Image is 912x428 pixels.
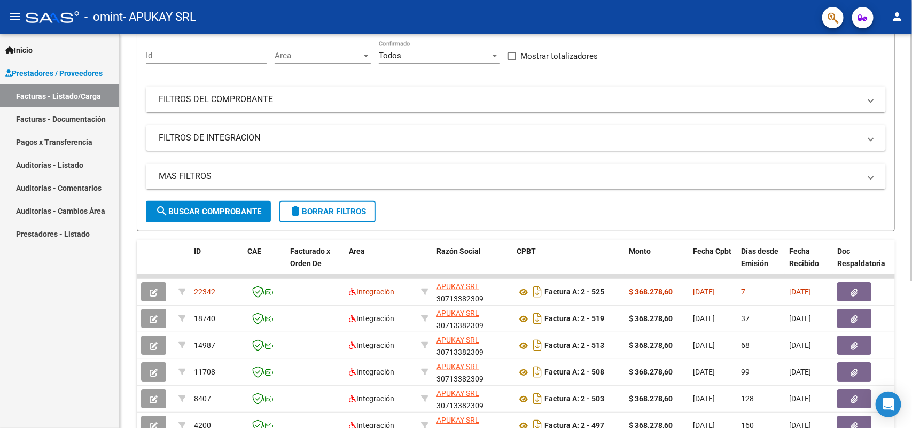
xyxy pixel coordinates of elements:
mat-expansion-panel-header: MAS FILTROS [146,164,886,189]
strong: Factura A: 2 - 525 [544,288,604,297]
mat-expansion-panel-header: FILTROS DEL COMPROBANTE [146,87,886,112]
div: 30713382309 [436,334,508,356]
span: 128 [741,394,754,403]
i: Descargar documento [531,283,544,300]
span: Area [275,51,361,60]
datatable-header-cell: Fecha Recibido [785,240,833,287]
span: Inicio [5,44,33,56]
i: Descargar documento [531,337,544,354]
i: Descargar documento [531,310,544,327]
datatable-header-cell: ID [190,240,243,287]
span: [DATE] [789,314,811,323]
span: 11708 [194,368,215,376]
span: APUKAY SRL [436,362,479,371]
datatable-header-cell: CPBT [512,240,625,287]
mat-icon: delete [289,205,302,217]
span: Mostrar totalizadores [520,50,598,63]
i: Descargar documento [531,363,544,380]
div: Open Intercom Messenger [876,392,901,417]
span: Días desde Emisión [741,247,778,268]
datatable-header-cell: Razón Social [432,240,512,287]
span: Borrar Filtros [289,207,366,216]
span: Buscar Comprobante [155,207,261,216]
span: ID [194,247,201,255]
datatable-header-cell: Area [345,240,417,287]
span: Prestadores / Proveedores [5,67,103,79]
span: - omint [84,5,123,29]
span: Fecha Recibido [789,247,819,268]
span: 14987 [194,341,215,349]
span: [DATE] [693,368,715,376]
datatable-header-cell: CAE [243,240,286,287]
mat-expansion-panel-header: FILTROS DE INTEGRACION [146,125,886,151]
span: Area [349,247,365,255]
strong: Factura A: 2 - 503 [544,395,604,403]
mat-icon: search [155,205,168,217]
button: Borrar Filtros [279,201,376,222]
strong: Factura A: 2 - 508 [544,368,604,377]
span: Integración [349,341,394,349]
div: 30713382309 [436,361,508,383]
span: 7 [741,287,745,296]
span: [DATE] [789,394,811,403]
span: [DATE] [693,341,715,349]
span: [DATE] [693,394,715,403]
span: CAE [247,247,261,255]
strong: $ 368.278,60 [629,287,673,296]
span: 22342 [194,287,215,296]
span: [DATE] [693,314,715,323]
div: 30713382309 [436,387,508,410]
span: APUKAY SRL [436,416,479,424]
datatable-header-cell: Monto [625,240,689,287]
strong: $ 368.278,60 [629,368,673,376]
span: [DATE] [789,368,811,376]
span: APUKAY SRL [436,309,479,317]
span: Integración [349,287,394,296]
span: Integración [349,314,394,323]
span: [DATE] [693,287,715,296]
datatable-header-cell: Doc Respaldatoria [833,240,897,287]
span: APUKAY SRL [436,389,479,398]
span: [DATE] [789,287,811,296]
span: Razón Social [436,247,481,255]
datatable-header-cell: Facturado x Orden De [286,240,345,287]
span: 18740 [194,314,215,323]
strong: $ 368.278,60 [629,394,673,403]
span: CPBT [517,247,536,255]
mat-panel-title: FILTROS DE INTEGRACION [159,132,860,144]
span: Facturado x Orden De [290,247,330,268]
span: APUKAY SRL [436,336,479,344]
span: Monto [629,247,651,255]
mat-panel-title: MAS FILTROS [159,170,860,182]
strong: Factura A: 2 - 519 [544,315,604,323]
datatable-header-cell: Fecha Cpbt [689,240,737,287]
span: 68 [741,341,750,349]
span: 37 [741,314,750,323]
span: 99 [741,368,750,376]
button: Buscar Comprobante [146,201,271,222]
mat-icon: person [891,10,903,23]
span: Integración [349,368,394,376]
span: APUKAY SRL [436,282,479,291]
span: - APUKAY SRL [123,5,196,29]
span: 8407 [194,394,211,403]
mat-icon: menu [9,10,21,23]
strong: $ 368.278,60 [629,341,673,349]
strong: Factura A: 2 - 513 [544,341,604,350]
strong: $ 368.278,60 [629,314,673,323]
i: Descargar documento [531,390,544,407]
span: Fecha Cpbt [693,247,731,255]
div: 30713382309 [436,281,508,303]
span: Doc Respaldatoria [837,247,885,268]
span: Todos [379,51,401,60]
span: [DATE] [789,341,811,349]
mat-panel-title: FILTROS DEL COMPROBANTE [159,94,860,105]
div: 30713382309 [436,307,508,330]
span: Integración [349,394,394,403]
datatable-header-cell: Días desde Emisión [737,240,785,287]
